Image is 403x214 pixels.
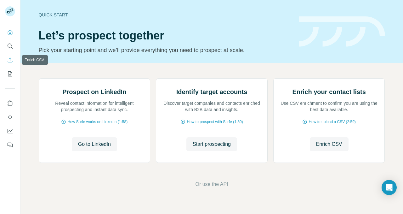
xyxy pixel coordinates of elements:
[5,40,15,52] button: Search
[176,87,247,96] h2: Identify target accounts
[280,100,378,113] p: Use CSV enrichment to confirm you are using the best data available.
[162,100,261,113] p: Discover target companies and contacts enriched with B2B data and insights.
[193,140,231,148] span: Start prospecting
[5,54,15,66] button: Enrich CSV
[5,139,15,151] button: Feedback
[78,140,111,148] span: Go to LinkedIn
[39,12,292,18] div: Quick start
[5,111,15,123] button: Use Surfe API
[72,137,117,151] button: Go to LinkedIn
[5,125,15,137] button: Dashboard
[310,137,349,151] button: Enrich CSV
[67,119,128,125] span: How Surfe works on LinkedIn (1:58)
[187,119,243,125] span: How to prospect with Surfe (1:30)
[299,16,385,47] img: banner
[292,87,366,96] h2: Enrich your contact lists
[39,46,292,55] p: Pick your starting point and we’ll provide everything you need to prospect at scale.
[5,27,15,38] button: Quick start
[45,100,144,113] p: Reveal contact information for intelligent prospecting and instant data sync.
[382,180,397,195] div: Open Intercom Messenger
[316,140,342,148] span: Enrich CSV
[309,119,355,125] span: How to upload a CSV (2:59)
[5,68,15,80] button: My lists
[5,98,15,109] button: Use Surfe on LinkedIn
[195,181,228,188] button: Or use the API
[39,29,292,42] h1: Let’s prospect together
[186,137,237,151] button: Start prospecting
[62,87,126,96] h2: Prospect on LinkedIn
